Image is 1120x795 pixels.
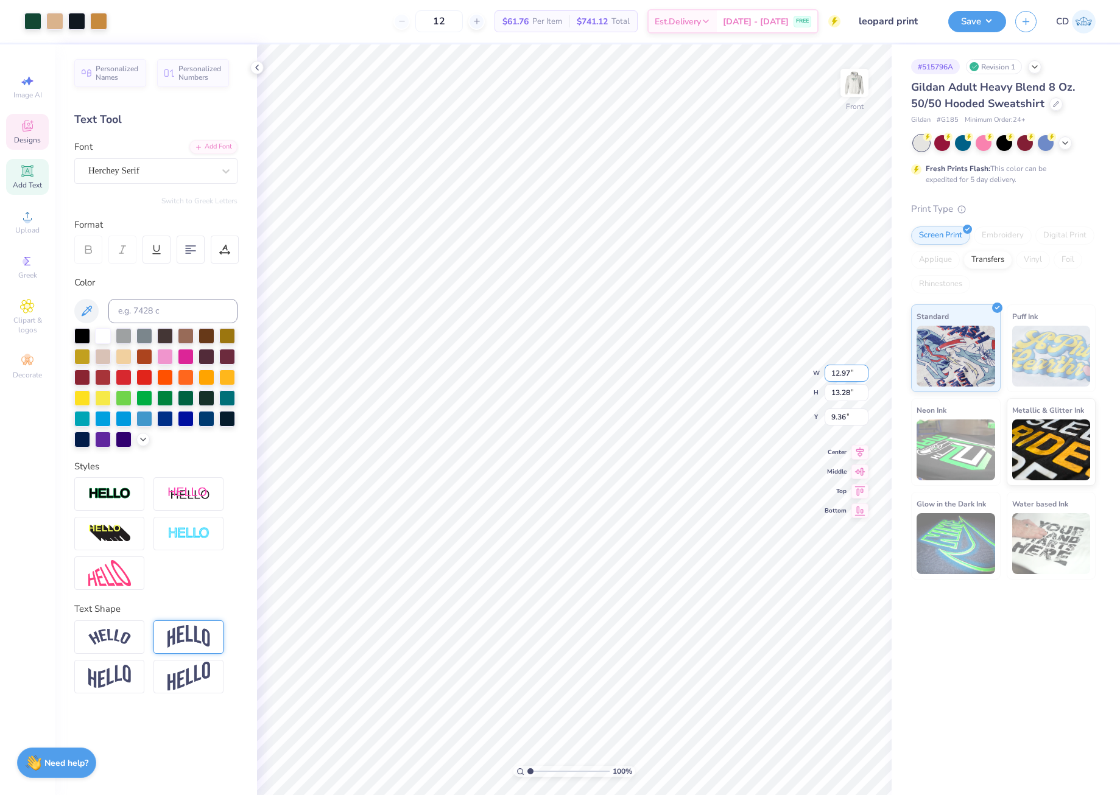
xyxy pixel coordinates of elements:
span: Middle [825,468,847,476]
button: Switch to Greek Letters [161,196,238,206]
span: Glow in the Dark Ink [917,497,986,510]
div: Foil [1054,251,1082,269]
img: Standard [917,326,995,387]
img: Shadow [167,486,210,502]
span: Standard [917,310,949,323]
img: Flag [88,665,131,688]
input: – – [415,10,463,32]
img: 3d Illusion [88,524,131,544]
img: Neon Ink [917,419,995,480]
div: Text Tool [74,111,238,128]
span: Minimum Order: 24 + [965,115,1026,125]
input: Untitled Design [850,9,939,33]
div: This color can be expedited for 5 day delivery. [926,163,1076,185]
div: Embroidery [974,226,1032,245]
div: Text Shape [74,602,238,616]
span: Clipart & logos [6,315,49,335]
span: Water based Ink [1012,497,1068,510]
div: Print Type [911,202,1096,216]
span: [DATE] - [DATE] [723,15,789,28]
span: Add Text [13,180,42,190]
span: $741.12 [577,15,608,28]
span: Gildan [911,115,931,125]
span: Est. Delivery [655,15,701,28]
div: Transfers [963,251,1012,269]
img: Puff Ink [1012,326,1091,387]
button: Save [948,11,1006,32]
span: Image AI [13,90,42,100]
span: Upload [15,225,40,235]
span: Center [825,448,847,457]
span: Gildan Adult Heavy Blend 8 Oz. 50/50 Hooded Sweatshirt [911,80,1075,111]
strong: Need help? [44,757,88,769]
span: FREE [796,17,809,26]
span: Personalized Names [96,65,139,82]
div: Color [74,276,238,290]
span: Greek [18,270,37,280]
span: # G185 [937,115,959,125]
span: Neon Ink [917,404,946,416]
span: Top [825,487,847,496]
img: Water based Ink [1012,513,1091,574]
img: Front [842,71,867,95]
span: Metallic & Glitter Ink [1012,404,1084,416]
img: Cedric Diasanta [1072,10,1096,33]
div: # 515796A [911,59,960,74]
div: Digital Print [1035,226,1094,245]
div: Screen Print [911,226,970,245]
div: Format [74,218,239,232]
div: Revision 1 [966,59,1022,74]
span: 100 % [613,766,632,777]
span: Designs [14,135,41,145]
img: Arch [167,625,210,648]
img: Free Distort [88,560,131,586]
span: Puff Ink [1012,310,1038,323]
div: Front [846,101,864,112]
span: $61.76 [502,15,529,28]
img: Arc [88,629,131,645]
span: Personalized Numbers [178,65,222,82]
input: e.g. 7428 c [108,299,238,323]
div: Rhinestones [911,275,970,293]
span: Bottom [825,506,847,515]
strong: Fresh Prints Flash: [926,164,990,173]
span: CD [1056,15,1069,29]
div: Styles [74,460,238,474]
img: Glow in the Dark Ink [917,513,995,574]
img: Rise [167,662,210,692]
span: Total [611,15,630,28]
span: Per Item [532,15,562,28]
div: Applique [911,251,960,269]
span: Decorate [13,370,42,380]
img: Negative Space [167,527,210,541]
img: Stroke [88,487,131,501]
img: Metallic & Glitter Ink [1012,419,1091,480]
div: Vinyl [1016,251,1050,269]
a: CD [1056,10,1096,33]
label: Font [74,140,93,154]
div: Add Font [189,140,238,154]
